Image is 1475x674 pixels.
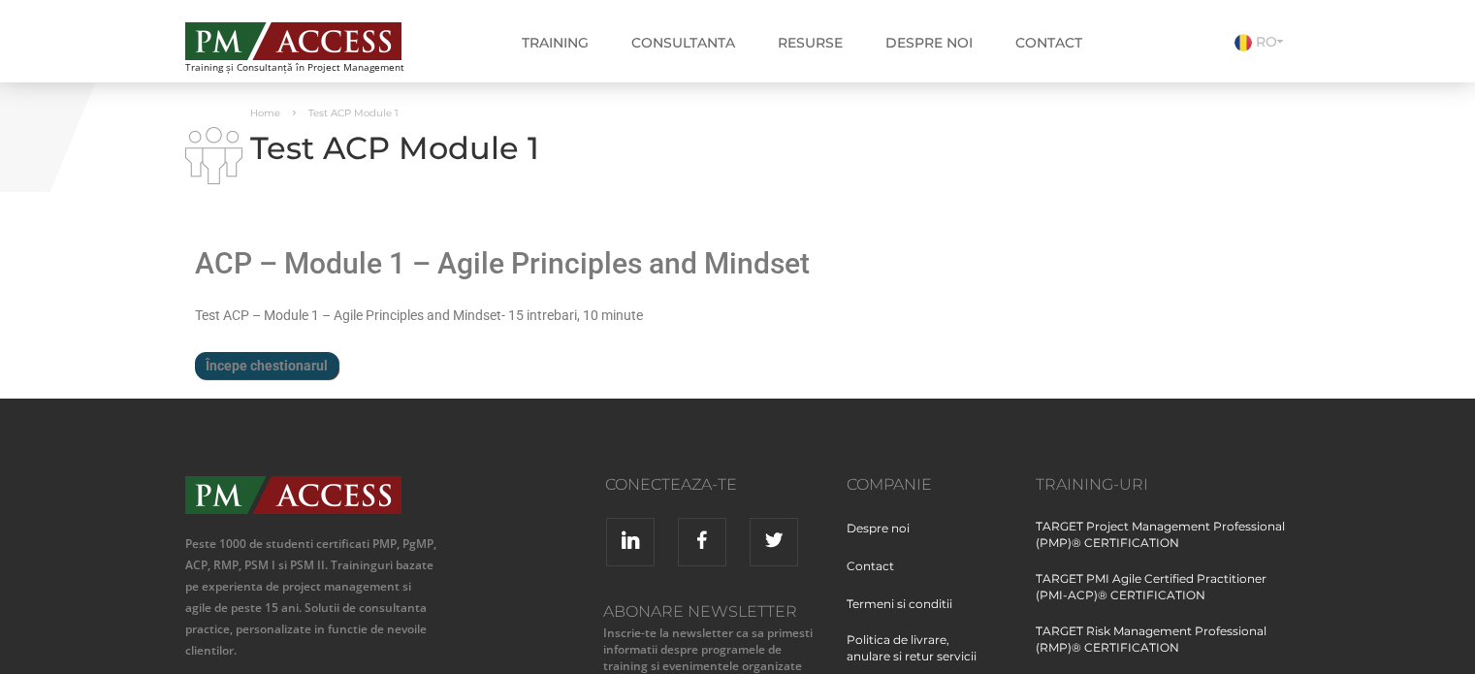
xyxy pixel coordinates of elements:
[763,23,857,62] a: Resurse
[847,558,909,594] a: Contact
[185,62,440,73] span: Training și Consultanță în Project Management
[1036,518,1291,570] a: TARGET Project Management Professional (PMP)® CERTIFICATION
[195,352,338,379] input: Începe chestionarul
[185,22,401,60] img: PM ACCESS - Echipa traineri si consultanti certificati PMP: Narciss Popescu, Mihai Olaru, Monica ...
[468,476,737,494] h3: Conecteaza-te
[1001,23,1097,62] a: Contact
[1036,476,1291,494] h3: Training-uri
[195,304,903,328] p: Test ACP – Module 1 – Agile Principles and Mindset- 15 intrebari, 10 minute
[847,476,1007,494] h3: Companie
[185,533,440,661] p: Peste 1000 de studenti certificati PMP, PgMP, ACP, RMP, PSM I si PSM II. Traininguri bazate pe ex...
[250,107,280,119] a: Home
[185,476,401,514] img: PMAccess
[308,107,399,119] span: Test ACP Module 1
[617,23,750,62] a: Consultanta
[1235,34,1252,51] img: Romana
[598,603,818,621] h3: Abonare Newsletter
[185,16,440,73] a: Training și Consultanță în Project Management
[507,23,603,62] a: Training
[1036,570,1291,623] a: TARGET PMI Agile Certified Practitioner (PMI-ACP)® CERTIFICATION
[847,520,924,556] a: Despre noi
[1235,33,1291,50] a: RO
[847,595,967,631] a: Termeni si conditii
[185,127,242,184] img: i-02.png
[195,247,903,279] h2: ACP – Module 1 – Agile Principles and Mindset
[871,23,987,62] a: Despre noi
[185,131,913,165] h1: Test ACP Module 1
